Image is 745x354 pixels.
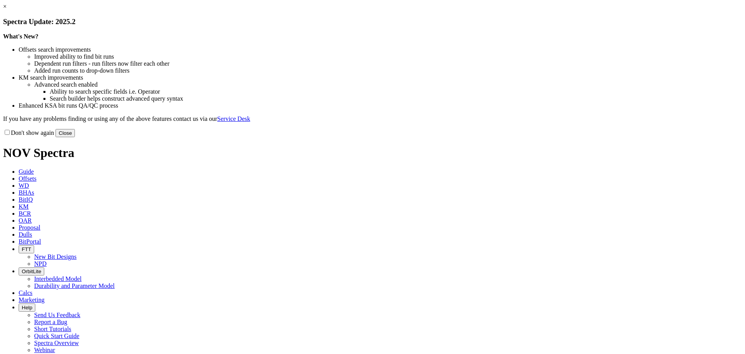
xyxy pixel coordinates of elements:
[3,33,38,40] strong: What's New?
[19,196,33,203] span: BitIQ
[19,289,33,296] span: Calcs
[34,340,79,346] a: Spectra Overview
[217,115,250,122] a: Service Desk
[19,168,34,175] span: Guide
[22,269,41,274] span: OrbitLite
[3,115,742,122] p: If you have any problems finding or using any of the above features contact us via our
[34,53,742,60] li: Improved ability to find bit runs
[34,319,67,325] a: Report a Bug
[34,67,742,74] li: Added run counts to drop-down filters
[22,305,32,310] span: Help
[34,276,81,282] a: Interbedded Model
[3,3,7,10] a: ×
[19,189,34,196] span: BHAs
[55,129,75,137] button: Close
[34,312,80,318] a: Send Us Feedback
[50,95,742,102] li: Search builder helps construct advanced query syntax
[5,130,10,135] input: Don't show again
[34,81,742,88] li: Advanced search enabled
[34,326,71,332] a: Short Tutorials
[19,74,742,81] li: KM search improvements
[19,210,31,217] span: BCR
[50,88,742,95] li: Ability to search specific fields i.e. Operator
[19,182,29,189] span: WD
[3,146,742,160] h1: NOV Spectra
[34,60,742,67] li: Dependent run filters - run filters now filter each other
[34,260,47,267] a: NPD
[19,203,29,210] span: KM
[3,17,742,26] h3: Spectra Update: 2025.2
[22,246,31,252] span: FTT
[19,102,742,109] li: Enhanced KSA bit runs QA/QC process
[19,231,32,238] span: Dulls
[3,129,54,136] label: Don't show again
[19,238,41,245] span: BitPortal
[34,253,76,260] a: New Bit Designs
[34,333,79,339] a: Quick Start Guide
[19,46,742,53] li: Offsets search improvements
[19,224,40,231] span: Proposal
[19,175,36,182] span: Offsets
[19,296,45,303] span: Marketing
[19,217,32,224] span: OAR
[34,283,115,289] a: Durability and Parameter Model
[34,347,55,353] a: Webinar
